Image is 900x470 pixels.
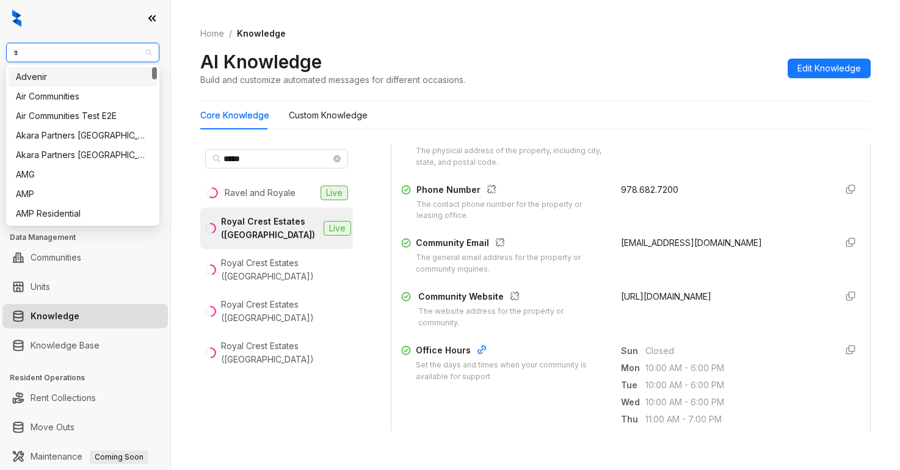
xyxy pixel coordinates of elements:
[2,164,168,188] li: Leasing
[16,168,150,181] div: AMG
[221,339,348,366] div: Royal Crest Estates ([GEOGRAPHIC_DATA])
[645,413,826,426] span: 11:00 AM - 7:00 PM
[418,306,606,329] div: The website address for the property or community.
[31,245,81,270] a: Communities
[9,106,157,126] div: Air Communities Test E2E
[418,290,606,306] div: Community Website
[289,109,368,122] div: Custom Knowledge
[225,186,296,200] div: Ravel and Royale
[2,304,168,328] li: Knowledge
[416,183,606,199] div: Phone Number
[416,236,606,252] div: Community Email
[2,415,168,439] li: Move Outs
[416,199,606,222] div: The contact phone number for the property or leasing office.
[333,155,341,162] span: close-circle
[2,245,168,270] li: Communities
[9,165,157,184] div: AMG
[9,184,157,204] div: AMP
[2,386,168,410] li: Rent Collections
[200,109,269,122] div: Core Knowledge
[200,73,465,86] div: Build and customize automated messages for different occasions.
[621,291,711,302] span: [URL][DOMAIN_NAME]
[416,360,606,383] div: Set the days and times when your community is available for support
[16,70,150,84] div: Advenir
[621,378,645,392] span: Tue
[645,396,826,409] span: 10:00 AM - 6:00 PM
[198,27,227,40] a: Home
[621,361,645,375] span: Mon
[621,184,678,195] span: 978.682.7200
[16,129,150,142] div: Akara Partners [GEOGRAPHIC_DATA]
[221,298,348,325] div: Royal Crest Estates ([GEOGRAPHIC_DATA])
[31,386,96,410] a: Rent Collections
[321,186,348,200] span: Live
[9,67,157,87] div: Advenir
[16,109,150,123] div: Air Communities Test E2E
[16,187,150,201] div: AMP
[200,50,322,73] h2: AI Knowledge
[31,415,74,439] a: Move Outs
[2,111,168,136] li: Calendar
[621,344,645,358] span: Sun
[31,304,79,328] a: Knowledge
[2,275,168,299] li: Units
[9,87,157,106] div: Air Communities
[2,193,168,217] li: Collections
[12,10,21,27] img: logo
[645,344,826,358] span: Closed
[2,444,168,469] li: Maintenance
[621,430,645,443] span: Fri
[90,450,148,464] span: Coming Soon
[9,145,157,165] div: Akara Partners Phoenix
[324,221,351,236] span: Live
[16,207,150,220] div: AMP Residential
[221,215,319,242] div: Royal Crest Estates ([GEOGRAPHIC_DATA])
[645,378,826,392] span: 10:00 AM - 6:00 PM
[212,154,221,163] span: search
[16,90,150,103] div: Air Communities
[645,361,826,375] span: 10:00 AM - 6:00 PM
[788,59,871,78] button: Edit Knowledge
[645,430,826,443] span: 10:00 AM - 6:00 PM
[9,126,157,145] div: Akara Partners Nashville
[237,28,286,38] span: Knowledge
[13,43,152,62] span: Air Communities
[416,344,606,360] div: Office Hours
[416,252,606,275] div: The general email address for the property or community inquiries.
[229,27,232,40] li: /
[797,62,861,75] span: Edit Knowledge
[621,413,645,426] span: Thu
[16,148,150,162] div: Akara Partners [GEOGRAPHIC_DATA]
[31,275,50,299] a: Units
[621,396,645,409] span: Wed
[2,82,168,106] li: Leads
[9,204,157,223] div: AMP Residential
[621,237,762,248] span: [EMAIL_ADDRESS][DOMAIN_NAME]
[221,256,348,283] div: Royal Crest Estates ([GEOGRAPHIC_DATA])
[10,232,170,243] h3: Data Management
[2,333,168,358] li: Knowledge Base
[31,333,100,358] a: Knowledge Base
[10,372,170,383] h3: Resident Operations
[416,145,606,168] div: The physical address of the property, including city, state, and postal code.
